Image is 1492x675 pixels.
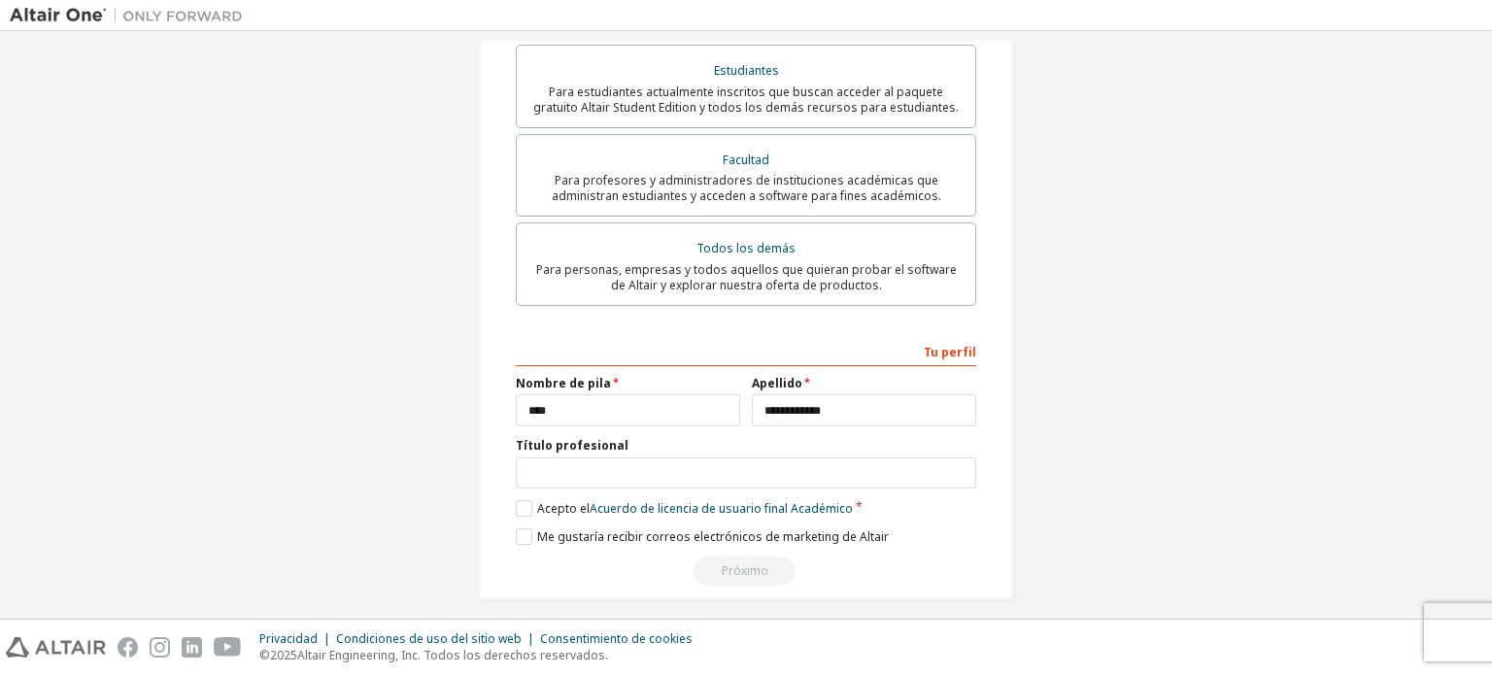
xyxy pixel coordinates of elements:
font: Tu perfil [924,344,976,360]
font: Estudiantes [714,62,779,79]
img: youtube.svg [214,637,242,658]
font: Consentimiento de cookies [540,630,693,647]
font: 2025 [270,647,297,663]
img: linkedin.svg [182,637,202,658]
font: Para profesores y administradores de instituciones académicas que administran estudiantes y acced... [552,172,941,204]
font: Acuerdo de licencia de usuario final [590,500,788,517]
font: © [259,647,270,663]
div: Read and acccept EULA to continue [516,557,976,586]
font: Condiciones de uso del sitio web [336,630,522,647]
img: altair_logo.svg [6,637,106,658]
font: Para personas, empresas y todos aquellos que quieran probar el software de Altair y explorar nues... [536,261,957,293]
font: Todos los demás [696,240,796,256]
font: Privacidad [259,630,318,647]
font: Facultad [723,152,769,168]
font: Apellido [752,375,802,391]
img: Altair Uno [10,6,253,25]
font: Título profesional [516,437,628,454]
font: Académico [791,500,853,517]
font: Me gustaría recibir correos electrónicos de marketing de Altair [537,528,889,545]
img: instagram.svg [150,637,170,658]
font: Acepto el [537,500,590,517]
font: Altair Engineering, Inc. Todos los derechos reservados. [297,647,608,663]
font: Nombre de pila [516,375,611,391]
img: facebook.svg [118,637,138,658]
font: Para estudiantes actualmente inscritos que buscan acceder al paquete gratuito Altair Student Edit... [533,84,959,116]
